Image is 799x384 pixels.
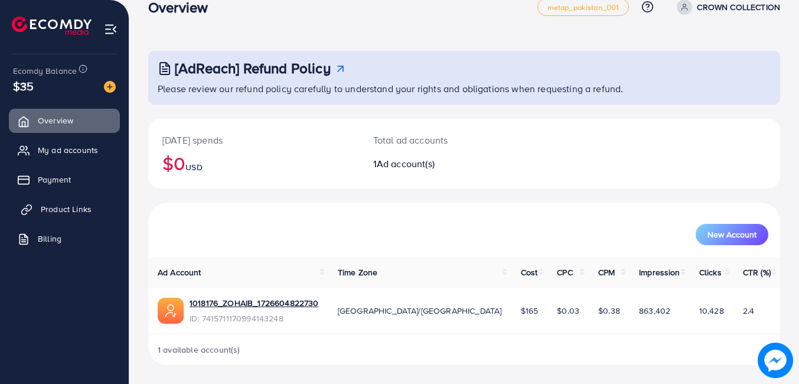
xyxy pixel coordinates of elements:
[373,133,503,147] p: Total ad accounts
[639,305,670,317] span: 863,402
[158,266,201,278] span: Ad Account
[9,168,120,191] a: Payment
[9,227,120,250] a: Billing
[13,77,34,95] span: $35
[12,17,92,35] img: logo
[707,230,756,239] span: New Account
[338,266,377,278] span: Time Zone
[338,305,502,317] span: [GEOGRAPHIC_DATA]/[GEOGRAPHIC_DATA]
[104,81,116,93] img: image
[9,109,120,132] a: Overview
[175,60,331,77] h3: [AdReach] Refund Policy
[9,138,120,162] a: My ad accounts
[190,313,318,324] span: ID: 7415711170994143248
[377,157,435,170] span: Ad account(s)
[104,22,118,36] img: menu
[38,233,61,245] span: Billing
[639,266,680,278] span: Impression
[743,305,754,317] span: 2.4
[158,298,184,324] img: ic-ads-acc.e4c84228.svg
[696,224,768,245] button: New Account
[9,197,120,221] a: Product Links
[41,203,92,215] span: Product Links
[38,115,73,126] span: Overview
[598,305,620,317] span: $0.38
[162,133,345,147] p: [DATE] spends
[699,305,724,317] span: 10,428
[13,65,77,77] span: Ecomdy Balance
[162,152,345,174] h2: $0
[557,305,579,317] span: $0.03
[190,297,318,309] a: 1018176_ZOHAIB_1726604822730
[521,266,538,278] span: Cost
[373,158,503,170] h2: 1
[158,344,240,356] span: 1 available account(s)
[598,266,615,278] span: CPM
[758,343,793,378] img: image
[557,266,572,278] span: CPC
[547,4,619,11] span: metap_pakistan_001
[743,266,771,278] span: CTR (%)
[38,144,98,156] span: My ad accounts
[699,266,722,278] span: Clicks
[521,305,539,317] span: $165
[185,161,202,173] span: USD
[38,174,71,186] span: Payment
[158,82,773,96] p: Please review our refund policy carefully to understand your rights and obligations when requesti...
